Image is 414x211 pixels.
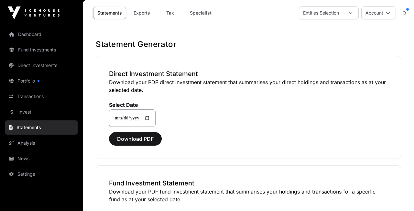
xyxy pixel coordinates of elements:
a: Download PDF [109,139,162,145]
iframe: Chat Widget [382,180,414,211]
a: Analysis [5,136,78,150]
span: Download PDF [117,135,154,143]
a: Dashboard [5,27,78,41]
button: Account [361,6,396,19]
a: Specialist [186,7,216,19]
h3: Direct Investment Statement [109,69,388,78]
a: Invest [5,105,78,119]
p: Download your PDF direct investment statement that summarises your direct holdings and transactio... [109,78,388,94]
a: Tax [157,7,183,19]
a: Settings [5,167,78,181]
a: Statements [93,7,126,19]
a: Statements [5,120,78,135]
a: Direct Investments [5,58,78,72]
a: Portfolio [5,74,78,88]
h3: Fund Investment Statement [109,179,388,188]
a: Transactions [5,89,78,104]
div: Entities Selection [299,7,343,19]
button: Download PDF [109,132,162,146]
p: Download your PDF fund investment statement that summarises your holdings and transactions for a ... [109,188,388,203]
a: Fund Investments [5,43,78,57]
a: Exports [129,7,155,19]
a: News [5,151,78,166]
h1: Statement Generator [96,39,401,50]
img: Icehouse Ventures Logo [8,6,60,19]
label: Select Date [109,102,156,108]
